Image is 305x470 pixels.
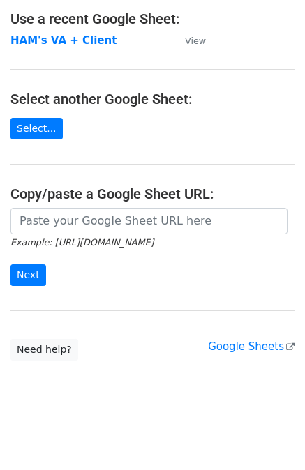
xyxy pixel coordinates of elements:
[10,339,78,361] a: Need help?
[10,185,295,202] h4: Copy/paste a Google Sheet URL:
[10,237,154,248] small: Example: [URL][DOMAIN_NAME]
[208,340,295,353] a: Google Sheets
[10,264,46,286] input: Next
[185,36,206,46] small: View
[10,91,295,107] h4: Select another Google Sheet:
[171,34,206,47] a: View
[10,34,117,47] a: HAM's VA + Client
[10,10,295,27] h4: Use a recent Google Sheet:
[10,118,63,139] a: Select...
[10,208,288,234] input: Paste your Google Sheet URL here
